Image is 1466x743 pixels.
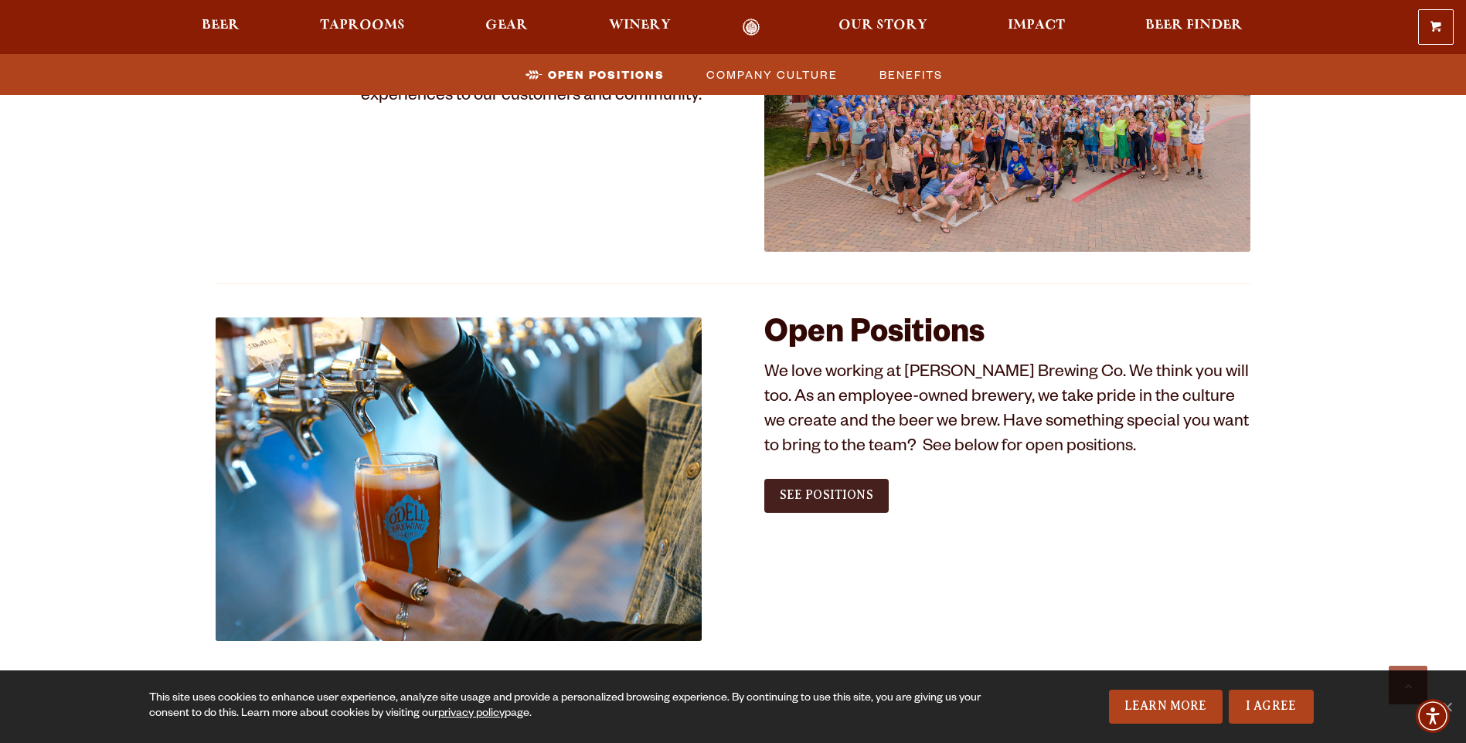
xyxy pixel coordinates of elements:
[879,63,943,86] span: Benefits
[310,19,415,36] a: Taprooms
[609,19,671,32] span: Winery
[1416,699,1450,733] div: Accessibility Menu
[1135,19,1253,36] a: Beer Finder
[202,19,240,32] span: Beer
[485,19,528,32] span: Gear
[475,19,538,36] a: Gear
[149,691,982,722] div: This site uses cookies to enhance user experience, analyze site usage and provide a personalized ...
[599,19,681,36] a: Winery
[998,19,1075,36] a: Impact
[764,362,1251,461] p: We love working at [PERSON_NAME] Brewing Co. We think you will too. As an employee-owned brewery,...
[1145,19,1243,32] span: Beer Finder
[1109,690,1223,724] a: Learn More
[216,317,702,641] img: Jobs_1
[548,63,665,86] span: Open Positions
[192,19,250,36] a: Beer
[697,63,845,86] a: Company Culture
[723,19,781,36] a: Odell Home
[764,479,889,513] a: See Positions
[828,19,937,36] a: Our Story
[1008,19,1065,32] span: Impact
[838,19,927,32] span: Our Story
[1389,666,1427,704] a: Scroll to top
[706,63,838,86] span: Company Culture
[516,63,672,86] a: Open Positions
[438,708,505,721] a: privacy policy
[1229,690,1314,724] a: I Agree
[764,317,1251,355] h2: Open Positions
[870,63,951,86] a: Benefits
[320,19,405,32] span: Taprooms
[780,488,873,502] span: See Positions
